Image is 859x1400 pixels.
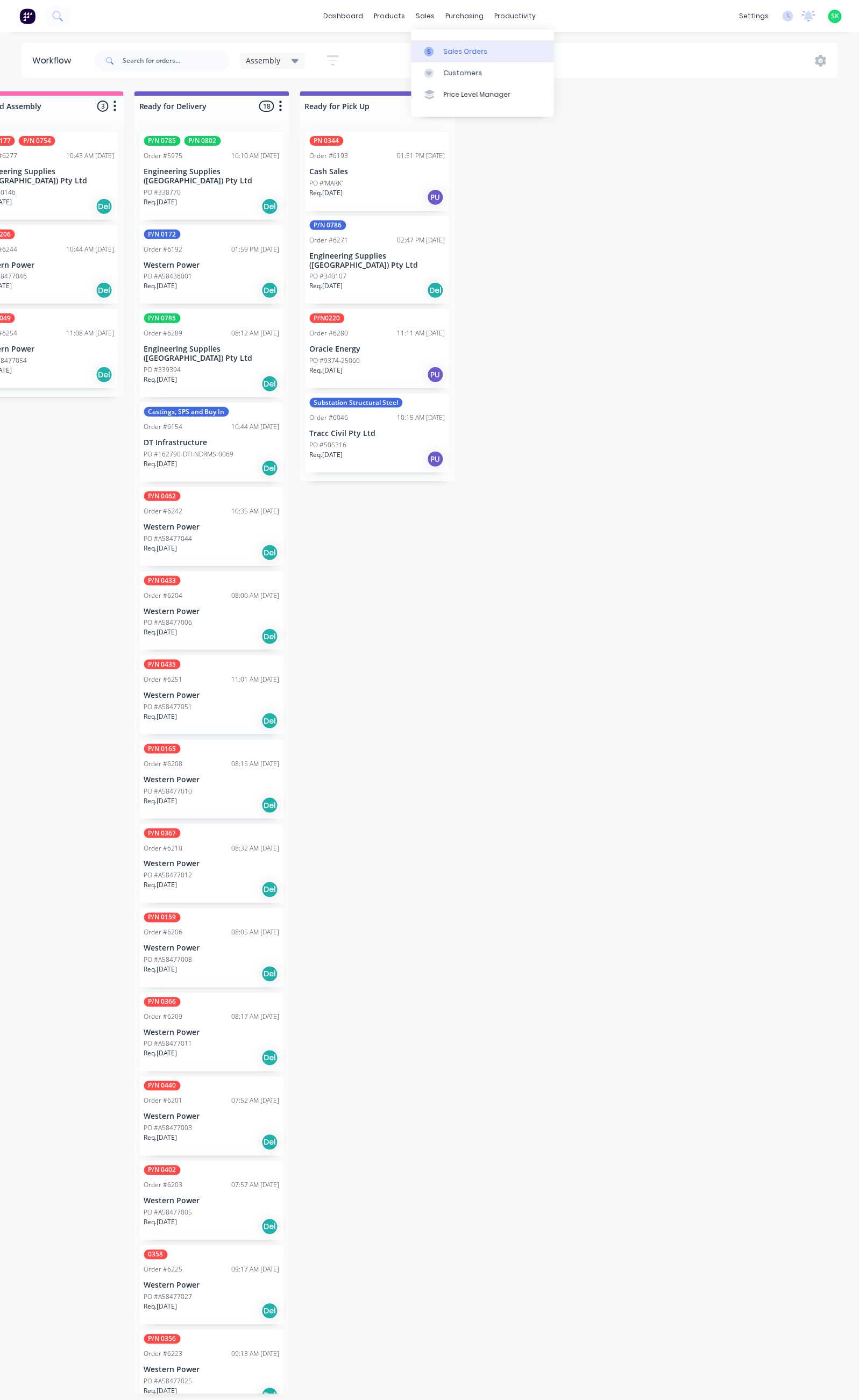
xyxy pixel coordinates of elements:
div: P/N0220Order #628011:11 AM [DATE]Oracle EnergyPO #9374-25060Req.[DATE]PU [306,309,450,388]
div: 11:11 AM [DATE] [397,328,445,338]
div: Workflow [32,54,76,67]
div: Order #6192 [144,245,183,254]
a: Sales Orders [411,40,554,62]
div: Del [96,282,113,299]
div: Castings, SPS and Buy In [144,407,229,417]
p: Req. [DATE] [144,627,178,637]
div: sales [410,8,440,24]
div: 09:13 AM [DATE] [232,1349,280,1359]
a: dashboard [318,8,368,24]
div: 10:10 AM [DATE] [232,151,280,161]
div: 0358 [144,1250,168,1260]
p: Req. [DATE] [144,281,178,291]
p: PO #9374-25060 [310,356,360,366]
div: P/N 0785 [144,136,181,146]
div: 0358Order #622509:17 AM [DATE]Western PowerPO #A58477027Req.[DATE]Del [140,1246,284,1325]
p: Req. [DATE] [144,1133,178,1143]
div: Del [96,366,113,383]
p: PO #A58477011 [144,1039,193,1049]
div: PU [427,366,444,383]
div: Substation Structural SteelOrder #604610:15 AM [DATE]Tracc Civil Pty LtdPO #505316Req.[DATE]PU [306,394,450,473]
div: 07:57 AM [DATE] [232,1181,280,1190]
div: Order #6208 [144,759,183,769]
div: 02:47 PM [DATE] [397,235,445,245]
div: P/N 0754 [19,136,55,146]
div: 10:15 AM [DATE] [397,413,445,423]
p: Western Power [144,860,280,869]
div: P/N 0172 [144,230,181,239]
div: Del [261,282,279,299]
div: products [368,8,410,24]
div: 10:44 AM [DATE] [232,422,280,432]
div: P/N 0786Order #627102:47 PM [DATE]Engineering Supplies ([GEOGRAPHIC_DATA]) Pty LtdPO #340107Req.[... [306,216,450,304]
p: Cash Sales [310,167,445,176]
p: Req. [DATE] [310,366,343,375]
div: Order #6242 [144,506,183,516]
p: PO #A58477003 [144,1124,193,1133]
div: 10:35 AM [DATE] [232,506,280,516]
p: PO #A58477012 [144,871,193,881]
p: PO #A58477010 [144,787,193,796]
div: P/N 0435 [144,660,181,669]
div: Del [261,797,279,814]
div: Del [261,712,279,730]
div: P/N 0802 [184,136,221,146]
a: Price Level Manager [411,84,554,105]
div: Order #6154 [144,422,183,432]
p: PO #162790-DTI-NDRMS-0069 [144,449,234,459]
p: PO #340107 [310,272,347,281]
div: 10:44 AM [DATE] [66,245,114,254]
p: Req. [DATE] [144,1218,178,1227]
div: P/N 0159Order #620608:05 AM [DATE]Western PowerPO #A58477008Req.[DATE]Del [140,909,284,988]
div: Order #6046 [310,413,349,423]
div: P/N 0435Order #625111:01 AM [DATE]Western PowerPO #A58477051Req.[DATE]Del [140,655,284,734]
div: 08:12 AM [DATE] [232,328,280,338]
span: Assembly [246,55,281,66]
div: P/N 0785 [144,313,181,323]
div: 10:43 AM [DATE] [66,151,114,161]
p: PO #A58436001 [144,272,193,281]
p: Req. [DATE] [144,1302,178,1312]
div: Del [427,282,444,299]
div: Order #6223 [144,1349,183,1359]
div: 08:17 AM [DATE] [232,1012,280,1022]
p: PO #A58477051 [144,702,193,712]
p: Req. [DATE] [144,712,178,722]
p: Req. [DATE] [144,1049,178,1059]
div: P/N 0785P/N 0802Order #597510:10 AM [DATE]Engineering Supplies ([GEOGRAPHIC_DATA]) Pty LtdPO #338... [140,132,284,220]
div: settings [734,8,774,24]
p: Western Power [144,944,280,953]
p: PO #A58477008 [144,955,193,965]
p: PO #339394 [144,365,181,375]
div: P/N 0462Order #624210:35 AM [DATE]Western PowerPO #A58477044Req.[DATE]Del [140,487,284,566]
div: Del [261,1134,279,1151]
p: DT Infrastructure [144,438,280,447]
div: purchasing [440,8,489,24]
div: Sales Orders [444,47,488,56]
div: P/N 0172Order #619201:59 PM [DATE]Western PowerPO #A58436001Req.[DATE]Del [140,225,284,304]
p: PO #A58477027 [144,1292,193,1302]
div: P/N 0433Order #620408:00 AM [DATE]Western PowerPO #A58477006Req.[DATE]Del [140,572,284,651]
div: Order #6209 [144,1012,183,1022]
div: Order #6210 [144,844,183,853]
div: Order #6203 [144,1181,183,1190]
div: P/N 0402Order #620307:57 AM [DATE]Western PowerPO #A58477005Req.[DATE]Del [140,1161,284,1240]
div: PU [427,189,444,206]
div: PU [427,451,444,468]
div: 08:32 AM [DATE] [232,844,280,853]
div: P/N 0402 [144,1166,181,1175]
p: Tracc Civil Pty Ltd [310,429,445,438]
p: Engineering Supplies ([GEOGRAPHIC_DATA]) Pty Ltd [310,252,445,270]
p: Western Power [144,1112,280,1122]
div: Del [261,460,279,477]
p: Western Power [144,691,280,700]
div: P/N 0367 [144,828,181,838]
div: 11:08 AM [DATE] [66,328,114,338]
p: Req. [DATE] [144,544,178,553]
p: Western Power [144,1197,280,1206]
p: Western Power [144,261,280,270]
p: Req. [DATE] [310,281,343,291]
div: productivity [489,8,541,24]
div: Del [261,1218,279,1235]
p: Western Power [144,1281,280,1290]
